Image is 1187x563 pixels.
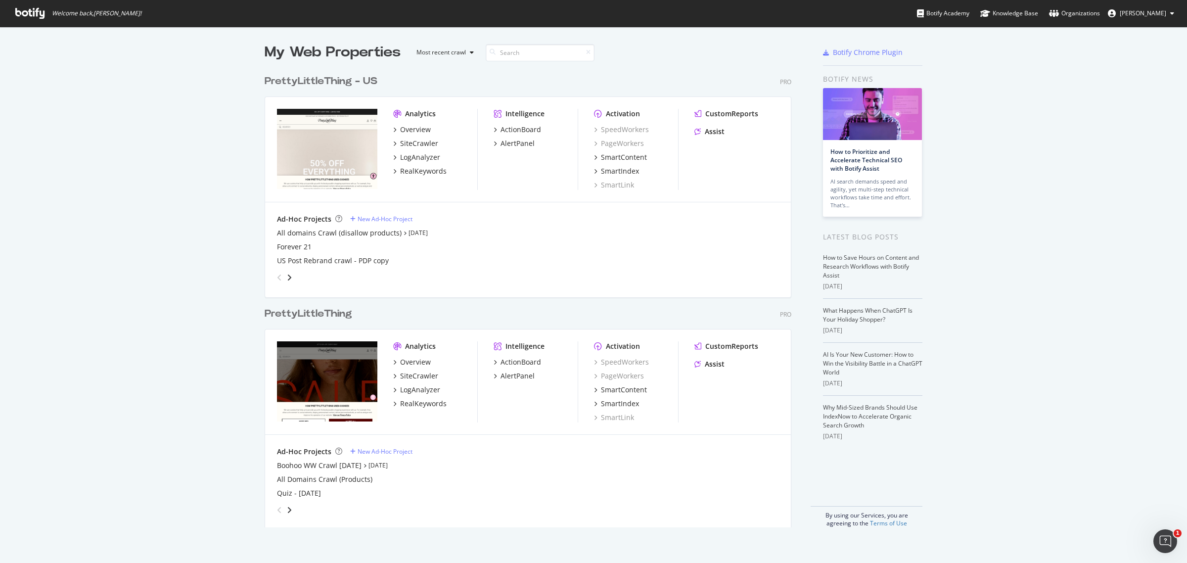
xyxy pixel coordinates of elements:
[400,385,440,395] div: LogAnalyzer
[870,519,907,527] a: Terms of Use
[823,232,922,242] div: Latest Blog Posts
[265,43,401,62] div: My Web Properties
[400,139,438,148] div: SiteCrawler
[350,447,412,456] a: New Ad-Hoc Project
[277,447,331,457] div: Ad-Hoc Projects
[494,371,535,381] a: AlertPanel
[1120,9,1166,17] span: Martha Williams
[694,359,725,369] a: Assist
[393,139,438,148] a: SiteCrawler
[494,139,535,148] a: AlertPanel
[594,413,634,422] a: SmartLink
[273,270,286,285] div: angle-left
[594,371,644,381] a: PageWorkers
[350,215,412,223] a: New Ad-Hoc Project
[277,228,402,238] a: All domains Crawl (disallow products)
[594,180,634,190] a: SmartLink
[1049,8,1100,18] div: Organizations
[1174,529,1182,537] span: 1
[393,166,447,176] a: RealKeywords
[705,341,758,351] div: CustomReports
[1153,529,1177,553] iframe: Intercom live chat
[400,125,431,135] div: Overview
[823,432,922,441] div: [DATE]
[1100,5,1182,21] button: [PERSON_NAME]
[505,341,545,351] div: Intelligence
[694,341,758,351] a: CustomReports
[811,506,922,527] div: By using our Services, you are agreeing to the
[601,385,647,395] div: SmartContent
[277,109,377,189] img: prettylittlething.us
[393,385,440,395] a: LogAnalyzer
[505,109,545,119] div: Intelligence
[606,109,640,119] div: Activation
[823,326,922,335] div: [DATE]
[823,379,922,388] div: [DATE]
[694,109,758,119] a: CustomReports
[780,310,791,319] div: Pro
[277,256,389,266] a: US Post Rebrand crawl - PDP copy
[917,8,969,18] div: Botify Academy
[400,399,447,409] div: RealKeywords
[601,166,639,176] div: SmartIndex
[494,125,541,135] a: ActionBoard
[705,127,725,137] div: Assist
[405,341,436,351] div: Analytics
[694,127,725,137] a: Assist
[277,488,321,498] div: Quiz - [DATE]
[400,166,447,176] div: RealKeywords
[52,9,141,17] span: Welcome back, [PERSON_NAME] !
[286,505,293,515] div: angle-right
[501,371,535,381] div: AlertPanel
[594,399,639,409] a: SmartIndex
[277,461,362,470] div: Boohoo WW Crawl [DATE]
[358,447,412,456] div: New Ad-Hoc Project
[980,8,1038,18] div: Knowledge Base
[405,109,436,119] div: Analytics
[265,74,377,89] div: PrettyLittleThing - US
[400,152,440,162] div: LogAnalyzer
[833,47,903,57] div: Botify Chrome Plugin
[494,357,541,367] a: ActionBoard
[265,307,352,321] div: PrettyLittleThing
[409,229,428,237] a: [DATE]
[601,152,647,162] div: SmartContent
[830,147,902,173] a: How to Prioritize and Accelerate Technical SEO with Botify Assist
[601,399,639,409] div: SmartIndex
[265,74,381,89] a: PrettyLittleThing - US
[606,341,640,351] div: Activation
[823,74,922,85] div: Botify news
[501,357,541,367] div: ActionBoard
[393,125,431,135] a: Overview
[823,403,917,429] a: Why Mid-Sized Brands Should Use IndexNow to Accelerate Organic Search Growth
[823,253,919,280] a: How to Save Hours on Content and Research Workflows with Botify Assist
[277,242,312,252] a: Forever 21
[594,139,644,148] a: PageWorkers
[393,357,431,367] a: Overview
[277,474,372,484] a: All Domains Crawl (Products)
[409,45,478,60] button: Most recent crawl
[286,273,293,282] div: angle-right
[705,359,725,369] div: Assist
[393,399,447,409] a: RealKeywords
[273,502,286,518] div: angle-left
[594,125,649,135] a: SpeedWorkers
[594,357,649,367] a: SpeedWorkers
[823,306,913,324] a: What Happens When ChatGPT Is Your Holiday Shopper?
[823,350,922,376] a: AI Is Your New Customer: How to Win the Visibility Battle in a ChatGPT World
[265,307,356,321] a: PrettyLittleThing
[780,78,791,86] div: Pro
[400,357,431,367] div: Overview
[501,125,541,135] div: ActionBoard
[823,88,922,140] img: How to Prioritize and Accelerate Technical SEO with Botify Assist
[501,139,535,148] div: AlertPanel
